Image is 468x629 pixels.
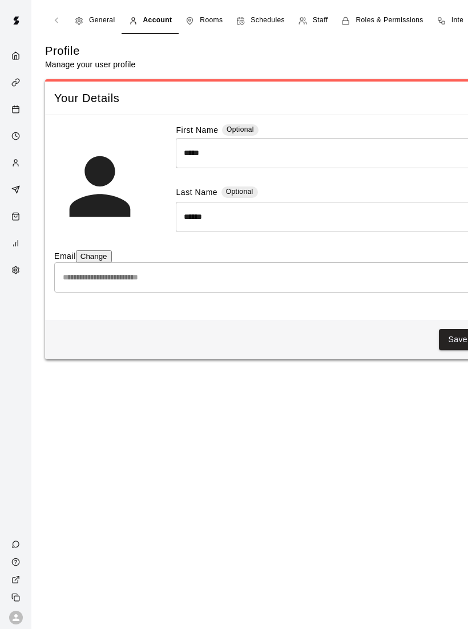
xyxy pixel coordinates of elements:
[200,15,223,26] span: Rooms
[2,535,31,553] a: Contact Us
[5,9,27,32] img: Swift logo
[2,553,31,571] a: Visit help center
[68,7,463,34] div: navigation tabs
[176,124,218,137] label: First Name
[356,15,423,26] span: Roles & Permissions
[45,43,135,59] h5: Profile
[2,589,31,606] div: Copy public page link
[251,15,285,26] span: Schedules
[227,125,254,133] span: Optional
[76,250,112,262] button: Change
[89,15,115,26] span: General
[176,186,217,200] label: Last Name
[45,59,135,70] p: Manage your user profile
[54,251,76,261] label: Email
[313,15,328,26] span: Staff
[143,15,172,26] span: Account
[226,188,253,196] span: Optional
[2,571,31,589] a: View public page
